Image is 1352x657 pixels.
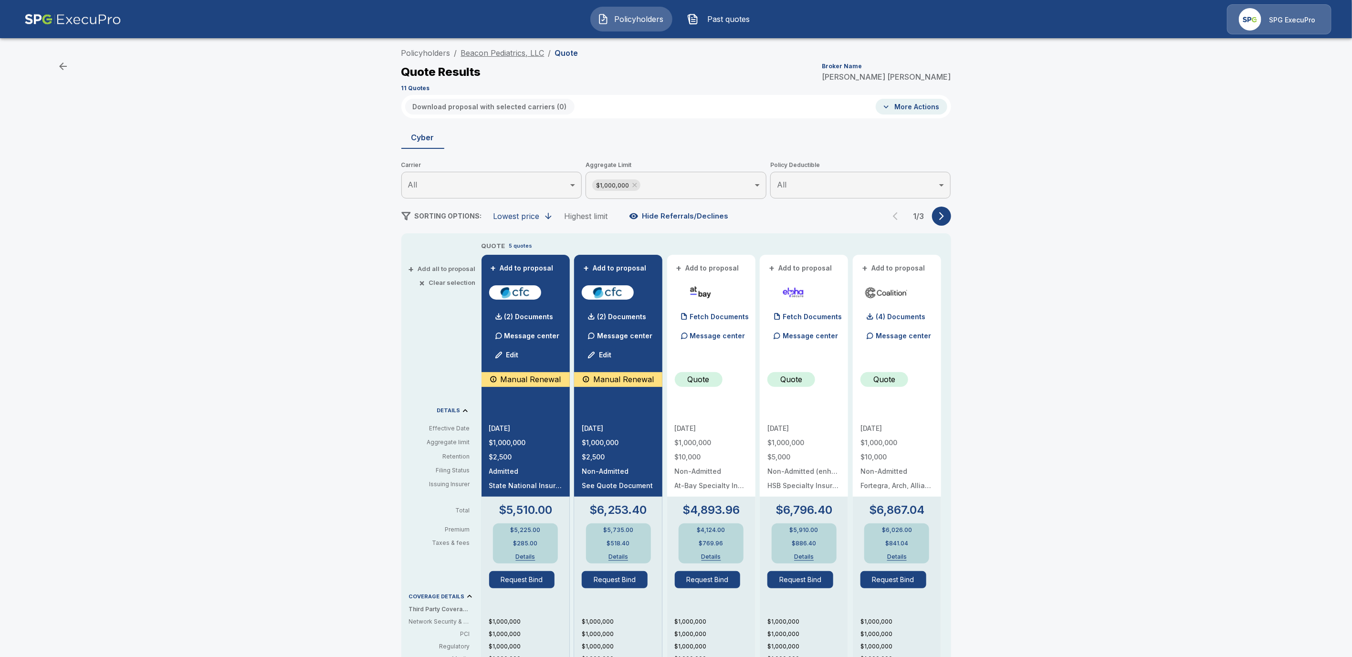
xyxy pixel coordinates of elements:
[582,642,662,651] p: $1,000,000
[675,630,755,638] p: $1,000,000
[675,425,748,432] p: [DATE]
[24,4,121,34] img: AA Logo
[415,212,482,220] span: SORTING OPTIONS:
[489,468,562,475] p: Admitted
[675,617,755,626] p: $1,000,000
[783,313,842,320] p: Fetch Documents
[767,571,833,588] button: Request Bind
[582,468,655,475] p: Non-Admitted
[767,617,848,626] p: $1,000,000
[767,468,840,475] p: Non-Admitted (enhanced)
[697,527,725,533] p: $4,124.00
[792,541,816,546] p: $886.40
[409,480,470,489] p: Issuing Insurer
[878,554,916,560] button: Details
[864,285,909,300] img: coalitioncyber
[586,160,766,170] span: Aggregate Limit
[597,13,609,25] img: Policyholders Icon
[790,527,818,533] p: $5,910.00
[582,263,649,273] button: +Add to proposal
[675,482,748,489] p: At-Bay Specialty Insurance Company
[860,425,933,432] p: [DATE]
[679,285,723,300] img: atbaycybersurplus
[1239,8,1261,31] img: Agency Icon
[675,454,748,460] p: $10,000
[582,617,662,626] p: $1,000,000
[876,331,931,341] p: Message center
[582,425,655,432] p: [DATE]
[590,7,672,31] a: Policyholders IconPolicyholders
[767,571,840,588] span: Request Bind
[822,63,862,69] p: Broker Name
[489,617,570,626] p: $1,000,000
[675,571,741,588] button: Request Bind
[675,468,748,475] p: Non-Admitted
[592,180,633,191] span: $1,000,000
[419,280,425,286] span: ×
[401,47,578,59] nav: breadcrumb
[593,374,654,385] p: Manual Renewal
[489,482,562,489] p: State National Insurance Company Inc.
[493,285,537,300] img: cfccyberadmitted
[437,408,461,413] p: DETAILS
[682,504,740,516] p: $4,893.96
[680,7,762,31] button: Past quotes IconPast quotes
[613,13,665,25] span: Policyholders
[409,424,470,433] p: Effective Date
[582,439,655,446] p: $1,000,000
[687,13,699,25] img: Past quotes Icon
[409,540,478,546] p: Taxes & fees
[489,439,562,446] p: $1,000,000
[511,527,541,533] p: $5,225.00
[688,374,710,385] p: Quote
[409,594,465,599] p: COVERAGE DETAILS
[409,617,470,626] p: Network Security & Privacy Liability
[489,263,556,273] button: +Add to proposal
[509,242,533,250] p: 5 quotes
[1269,15,1315,25] p: SPG ExecuPro
[599,554,638,560] button: Details
[690,313,749,320] p: Fetch Documents
[582,571,655,588] span: Request Bind
[489,571,555,588] button: Request Bind
[767,263,834,273] button: +Add to proposal
[454,47,457,59] li: /
[860,617,941,626] p: $1,000,000
[489,630,570,638] p: $1,000,000
[767,642,848,651] p: $1,000,000
[409,438,470,447] p: Aggregate limit
[582,482,655,489] p: See Quote Document
[860,630,941,638] p: $1,000,000
[675,642,755,651] p: $1,000,000
[862,265,868,271] span: +
[627,207,733,225] button: Hide Referrals/Declines
[767,630,848,638] p: $1,000,000
[597,331,652,341] p: Message center
[769,265,775,271] span: +
[869,504,924,516] p: $6,867.04
[690,331,745,341] p: Message center
[405,99,575,115] button: Download proposal with selected carriers (0)
[770,160,951,170] span: Policy Deductible
[860,571,926,588] button: Request Bind
[909,212,928,220] p: 1 / 3
[860,482,933,489] p: Fortegra, Arch, Allianz, Aspen, Vantage
[699,541,723,546] p: $769.96
[401,160,582,170] span: Carrier
[876,313,925,320] p: (4) Documents
[489,425,562,432] p: [DATE]
[582,571,648,588] button: Request Bind
[822,73,951,81] p: [PERSON_NAME] [PERSON_NAME]
[702,13,755,25] span: Past quotes
[582,630,662,638] p: $1,000,000
[771,285,816,300] img: elphacyberenhanced
[582,454,655,460] p: $2,500
[1227,4,1331,34] a: Agency IconSPG ExecuPro
[675,571,748,588] span: Request Bind
[506,554,545,560] button: Details
[409,605,478,614] p: Third Party Coverage
[876,99,947,115] button: More Actions
[409,630,470,638] p: PCI
[504,331,560,341] p: Message center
